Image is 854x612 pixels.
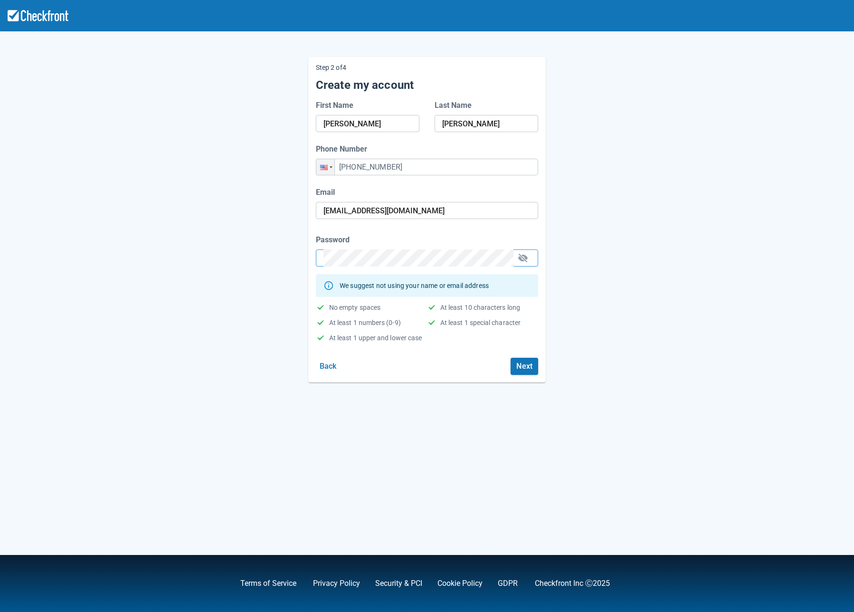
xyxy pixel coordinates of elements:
div: , [225,578,298,589]
h5: Create my account [316,78,538,92]
label: Password [316,234,353,246]
div: We suggest not using your name or email address [340,277,489,294]
button: Next [511,358,538,375]
a: Back [316,362,341,371]
p: Step 2 of 4 [316,65,538,70]
div: At least 10 characters long [440,305,520,310]
a: Cookie Policy [437,579,483,588]
div: At least 1 numbers (0-9) [329,320,401,325]
a: Privacy Policy [313,579,360,588]
input: 555-555-1234 [316,159,538,175]
div: At least 1 special character [440,320,521,325]
div: . [483,578,520,589]
label: First Name [316,100,357,111]
div: United States: + 1 [316,159,334,175]
a: Terms of Service [240,579,296,588]
label: Phone Number [316,143,371,155]
label: Email [316,187,339,198]
div: At least 1 upper and lower case [329,335,422,341]
a: Checkfront Inc Ⓒ2025 [535,579,610,588]
button: Back [316,358,341,375]
div: No empty spaces [329,305,380,310]
a: GDPR [498,579,518,588]
label: Last Name [435,100,475,111]
iframe: Chat Widget [717,509,854,612]
input: Enter your business email [323,202,531,219]
a: Security & PCI [375,579,422,588]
